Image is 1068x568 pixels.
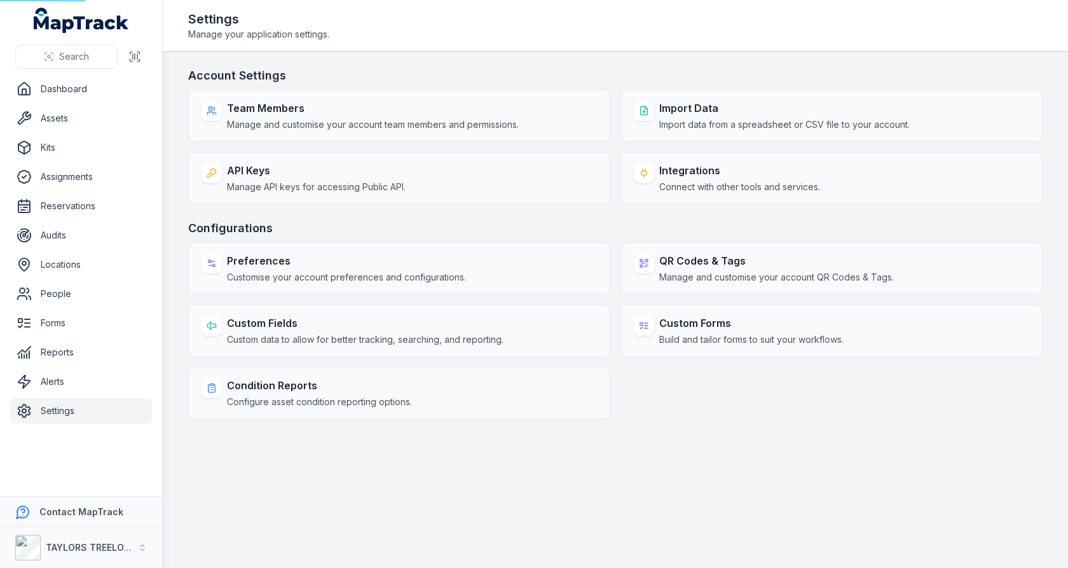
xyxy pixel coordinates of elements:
[10,398,152,424] a: Settings
[659,271,894,284] span: Manage and customise your account QR Codes & Tags.
[10,281,152,307] a: People
[39,506,123,517] strong: Contact MapTrack
[659,181,820,193] span: Connect with other tools and services.
[34,8,129,33] a: MapTrack
[188,10,329,28] h2: Settings
[46,542,152,553] strong: TAYLORS TREELOPPING
[227,271,466,284] span: Customise your account preferences and configurations.
[227,315,503,331] strong: Custom Fields
[10,135,152,160] a: Kits
[59,50,89,63] span: Search
[188,219,1043,237] h3: Configurations
[188,242,610,294] a: PreferencesCustomise your account preferences and configurations.
[10,193,152,219] a: Reservations
[15,45,118,69] button: Search
[620,305,1043,357] a: Custom FormsBuild and tailor forms to suit your workflows.
[188,367,610,419] a: Condition ReportsConfigure asset condition reporting options.
[188,152,610,204] a: API KeysManage API keys for accessing Public API.
[620,152,1043,204] a: IntegrationsConnect with other tools and services.
[227,396,412,408] span: Configure asset condition reporting options.
[10,76,152,102] a: Dashboard
[227,163,406,178] strong: API Keys
[227,333,503,346] span: Custom data to allow for better tracking, searching, and reporting.
[10,223,152,248] a: Audits
[188,28,329,41] span: Manage your application settings.
[10,340,152,365] a: Reports
[620,90,1043,142] a: Import DataImport data from a spreadsheet or CSV file to your account.
[659,315,844,331] strong: Custom Forms
[10,106,152,131] a: Assets
[188,67,1043,85] h3: Account Settings
[659,163,820,178] strong: Integrations
[659,333,844,346] span: Build and tailor forms to suit your workflows.
[659,118,910,131] span: Import data from a spreadsheet or CSV file to your account.
[227,378,412,393] strong: Condition Reports
[10,252,152,277] a: Locations
[620,242,1043,294] a: QR Codes & TagsManage and customise your account QR Codes & Tags.
[227,253,466,268] strong: Preferences
[10,164,152,190] a: Assignments
[227,181,406,193] span: Manage API keys for accessing Public API.
[10,310,152,336] a: Forms
[659,253,894,268] strong: QR Codes & Tags
[227,118,519,131] span: Manage and customise your account team members and permissions.
[188,305,610,357] a: Custom FieldsCustom data to allow for better tracking, searching, and reporting.
[188,90,610,142] a: Team MembersManage and customise your account team members and permissions.
[659,100,910,116] strong: Import Data
[227,100,519,116] strong: Team Members
[10,369,152,394] a: Alerts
